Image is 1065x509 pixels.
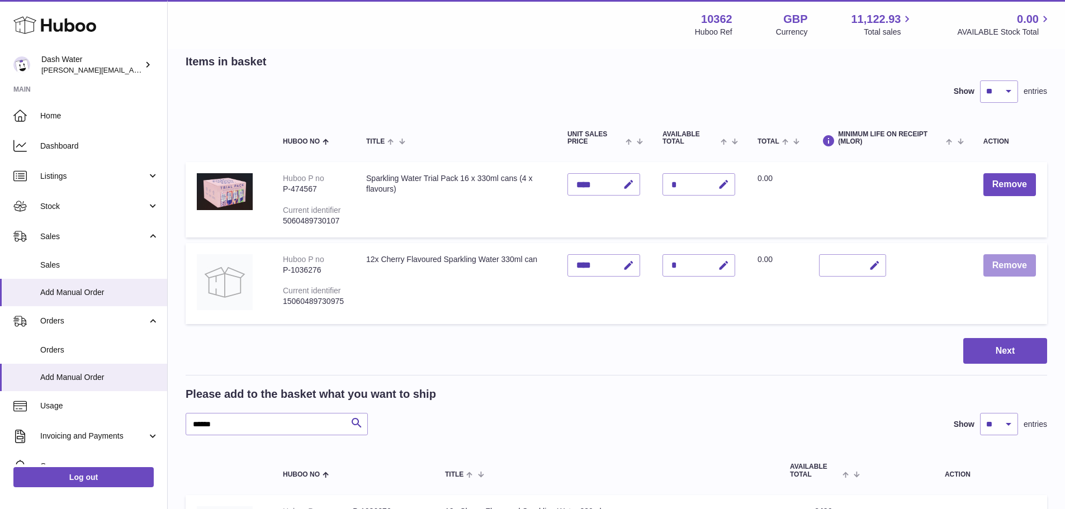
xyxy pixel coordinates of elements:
[283,265,344,275] div: P-1036276
[186,54,267,69] h2: Items in basket
[963,338,1047,364] button: Next
[41,65,224,74] span: [PERSON_NAME][EMAIL_ADDRESS][DOMAIN_NAME]
[283,255,324,264] div: Huboo P no
[283,138,320,145] span: Huboo no
[783,12,807,27] strong: GBP
[366,138,385,145] span: Title
[283,206,341,215] div: Current identifier
[695,27,732,37] div: Huboo Ref
[758,138,779,145] span: Total
[1017,12,1039,27] span: 0.00
[40,171,147,182] span: Listings
[283,184,344,194] div: P-474567
[283,296,344,307] div: 15060489730975
[1024,86,1047,97] span: entries
[838,131,943,145] span: Minimum Life On Receipt (MLOR)
[983,173,1036,196] button: Remove
[662,131,718,145] span: AVAILABLE Total
[445,471,463,478] span: Title
[954,419,974,430] label: Show
[868,452,1047,489] th: Action
[40,345,159,355] span: Orders
[40,372,159,383] span: Add Manual Order
[957,27,1052,37] span: AVAILABLE Stock Total
[40,316,147,326] span: Orders
[13,467,154,487] a: Log out
[983,254,1036,277] button: Remove
[1024,419,1047,430] span: entries
[567,131,623,145] span: Unit Sales Price
[197,254,253,310] img: 12x Cherry Flavoured Sparkling Water 330ml can
[851,12,901,27] span: 11,122.93
[40,141,159,151] span: Dashboard
[355,243,556,324] td: 12x Cherry Flavoured Sparkling Water 330ml can
[790,463,840,478] span: AVAILABLE Total
[283,286,341,295] div: Current identifier
[758,174,773,183] span: 0.00
[40,287,159,298] span: Add Manual Order
[40,111,159,121] span: Home
[41,54,142,75] div: Dash Water
[40,431,147,441] span: Invoicing and Payments
[197,173,253,210] img: Sparkling Water Trial Pack 16 x 330ml cans (4 x flavours)
[701,12,732,27] strong: 10362
[40,401,159,411] span: Usage
[851,12,913,37] a: 11,122.93 Total sales
[40,260,159,270] span: Sales
[40,461,159,472] span: Cases
[355,162,556,237] td: Sparkling Water Trial Pack 16 x 330ml cans (4 x flavours)
[957,12,1052,37] a: 0.00 AVAILABLE Stock Total
[186,387,436,402] h2: Please add to the basket what you want to ship
[283,174,324,183] div: Huboo P no
[13,56,30,73] img: james@dash-water.com
[758,255,773,264] span: 0.00
[283,471,320,478] span: Huboo no
[983,138,1036,145] div: Action
[776,27,808,37] div: Currency
[40,231,147,242] span: Sales
[283,216,344,226] div: 5060489730107
[954,86,974,97] label: Show
[40,201,147,212] span: Stock
[864,27,913,37] span: Total sales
